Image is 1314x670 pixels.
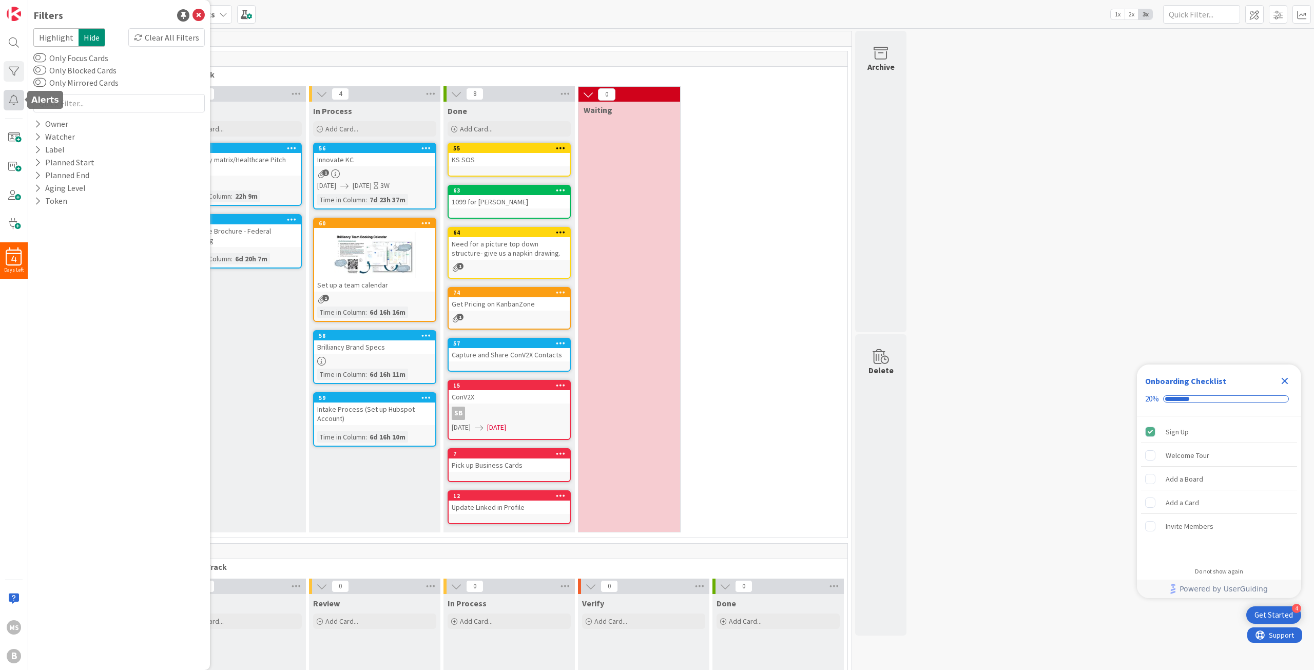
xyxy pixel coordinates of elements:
span: : [365,431,367,443]
div: Invite Members [1166,520,1213,532]
div: 78 [180,144,301,153]
div: 15ConV2X [449,381,570,404]
div: 64 [453,229,570,236]
div: 70One Page Brochure - Federal Marketing [180,215,301,247]
div: 20% [1145,394,1159,404]
div: Owner [33,118,69,130]
span: Done [717,598,736,608]
div: 6d 16h 10m [367,431,408,443]
div: Filters [33,8,63,23]
span: 0 [601,580,618,592]
div: SB [449,407,570,420]
div: Intake Process (Set up Hubspot Account) [314,403,435,425]
span: Powered by UserGuiding [1180,583,1268,595]
div: 60 [319,220,435,227]
h5: Alerts [31,95,59,105]
span: 1 [322,169,329,176]
input: Quick Filter... [1163,5,1240,24]
div: 55 [453,145,570,152]
div: 60 [314,219,435,228]
span: Add Card... [460,617,493,626]
div: ConV2X [449,390,570,404]
span: Hide [79,28,105,47]
div: Token [33,195,68,207]
span: Verify [582,598,604,608]
div: 57 [453,340,570,347]
div: Capture and Share ConV2X Contacts [449,348,570,361]
span: Highlight [33,28,79,47]
div: 56 [314,144,435,153]
div: 63 [453,187,570,194]
label: Only Focus Cards [33,52,108,64]
div: 64 [449,228,570,237]
div: 58Brilliancy Brand Specs [314,331,435,354]
div: 59 [319,394,435,401]
div: Set up a team calendar [314,278,435,292]
div: Footer [1137,580,1301,598]
div: 6d 20h 7m [233,253,270,264]
div: 56Innovate KC [314,144,435,166]
div: 7Pick up Business Cards [449,449,570,472]
div: 6d 16h 16m [367,307,408,318]
div: Welcome Tour is incomplete. [1141,444,1297,467]
div: 70 [184,216,301,223]
span: 0 [332,580,349,592]
span: 4 [11,256,17,263]
div: 55 [449,144,570,153]
div: 7d 23h 37m [367,194,408,205]
span: Add Card... [729,617,762,626]
span: 3x [1138,9,1152,20]
span: Add Card... [594,617,627,626]
div: Close Checklist [1277,373,1293,389]
div: Planned End [33,169,90,182]
a: Powered by UserGuiding [1142,580,1296,598]
div: 12 [449,491,570,501]
div: 70 [180,215,301,224]
span: 1 [457,263,463,270]
div: 15 [449,381,570,390]
div: 58 [314,331,435,340]
div: 15 [453,382,570,389]
div: Need for a picture top down structure- give us a napkin drawing. [449,237,570,260]
span: Done [448,106,467,116]
div: 74 [453,289,570,296]
div: Add a Card is incomplete. [1141,491,1297,514]
button: Only Mirrored Cards [33,78,46,88]
div: capability matrix/Healthcare Pitch Deck [180,153,301,176]
div: 1099 for [PERSON_NAME] [449,195,570,208]
button: Only Blocked Cards [33,65,46,75]
div: One Page Brochure - Federal Marketing [180,224,301,247]
span: 8 [466,88,484,100]
span: Waiting [584,105,667,115]
div: Time in Column [317,307,365,318]
span: In Process [313,106,352,116]
span: [DATE] [353,180,372,191]
label: Only Blocked Cards [33,64,117,76]
div: 7 [449,449,570,458]
span: Review [313,598,340,608]
div: Label [33,143,66,156]
span: 0 [735,580,752,592]
span: : [365,307,367,318]
input: Quick Filter... [33,94,205,112]
div: 57Capture and Share ConV2X Contacts [449,339,570,361]
div: KS SOS [449,153,570,166]
span: 2x [1125,9,1138,20]
div: 55KS SOS [449,144,570,166]
div: Update Linked in Profile [449,501,570,514]
span: Support [22,2,47,14]
div: Aging Level [33,182,87,195]
span: 1 [457,314,463,320]
div: Open Get Started checklist, remaining modules: 4 [1246,606,1301,624]
div: Onboarding Checklist [1145,375,1226,387]
div: Checklist Container [1137,365,1301,598]
div: 12Update Linked in Profile [449,491,570,514]
div: Archive [867,61,895,73]
button: Only Focus Cards [33,53,46,63]
span: : [365,194,367,205]
div: Time in Column [317,431,365,443]
div: Pick up Business Cards [449,458,570,472]
span: In Process [448,598,487,608]
span: : [231,253,233,264]
span: [DATE] [487,422,506,433]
